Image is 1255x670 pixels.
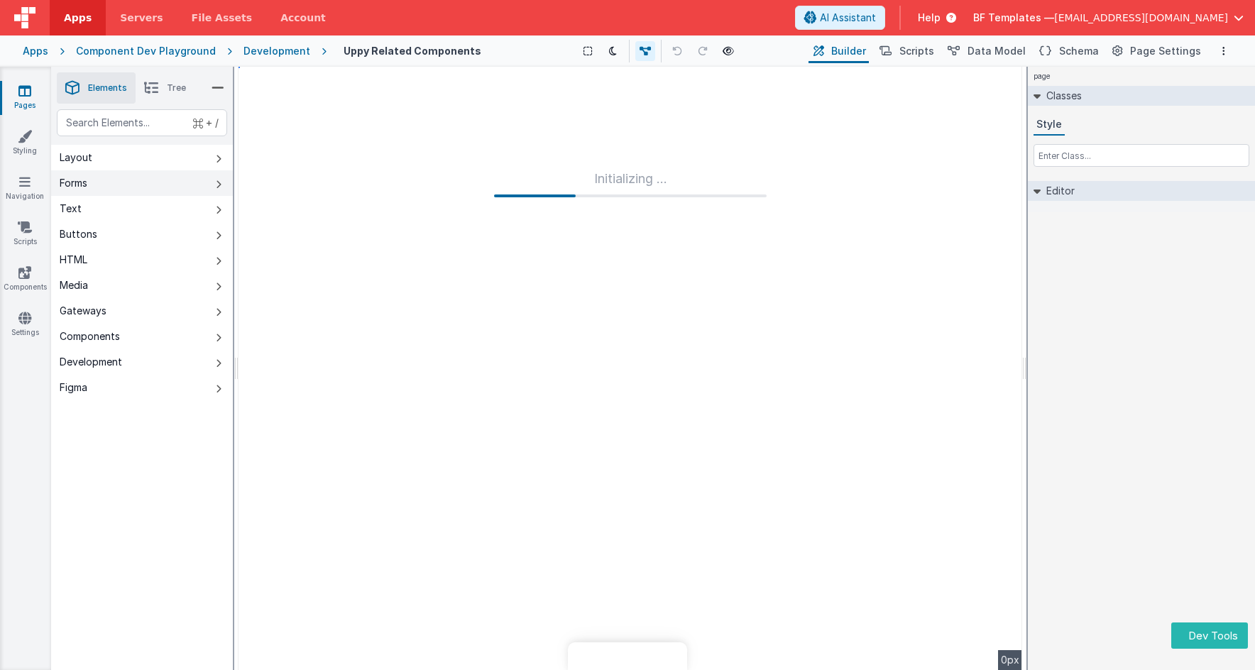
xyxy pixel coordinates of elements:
div: Media [60,278,88,292]
div: Development [243,44,310,58]
span: Page Settings [1130,44,1201,58]
span: Schema [1059,44,1099,58]
button: Page Settings [1107,39,1204,63]
button: Gateways [51,298,233,324]
button: Figma [51,375,233,400]
span: Tree [167,82,186,94]
span: + / [193,109,219,136]
button: HTML [51,247,233,273]
span: File Assets [192,11,253,25]
div: Layout [60,150,92,165]
span: AI Assistant [820,11,876,25]
button: Scripts [875,39,937,63]
div: Gateways [60,304,106,318]
button: Data Model [943,39,1029,63]
span: Servers [120,11,163,25]
span: BF Templates — [973,11,1054,25]
div: Apps [23,44,48,58]
button: Text [51,196,233,221]
div: Forms [60,176,87,190]
button: BF Templates — [EMAIL_ADDRESS][DOMAIN_NAME] [973,11,1244,25]
button: Forms [51,170,233,196]
span: Help [918,11,941,25]
input: Search Elements... [57,109,227,136]
span: Data Model [968,44,1026,58]
div: Development [60,355,122,369]
button: Dev Tools [1171,622,1248,649]
div: Component Dev Playground [76,44,216,58]
div: Figma [60,380,87,395]
h4: page [1028,67,1056,86]
button: Style [1034,114,1065,136]
button: Options [1215,43,1232,60]
h2: Classes [1041,86,1082,106]
span: [EMAIL_ADDRESS][DOMAIN_NAME] [1054,11,1228,25]
button: Media [51,273,233,298]
div: Buttons [60,227,97,241]
h2: Editor [1041,181,1075,201]
span: Apps [64,11,92,25]
div: HTML [60,253,87,267]
h4: Uppy Related Components [344,45,481,56]
button: Buttons [51,221,233,247]
button: Development [51,349,233,375]
div: --> [239,67,1022,670]
span: Elements [88,82,127,94]
div: Components [60,329,120,344]
button: Layout [51,145,233,170]
input: Enter Class... [1034,144,1249,167]
span: Scripts [899,44,934,58]
button: AI Assistant [795,6,885,30]
button: Builder [809,39,869,63]
div: Initializing ... [494,169,767,197]
span: Builder [831,44,866,58]
button: Schema [1034,39,1102,63]
div: Text [60,202,82,216]
div: 0px [998,650,1022,670]
button: Components [51,324,233,349]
